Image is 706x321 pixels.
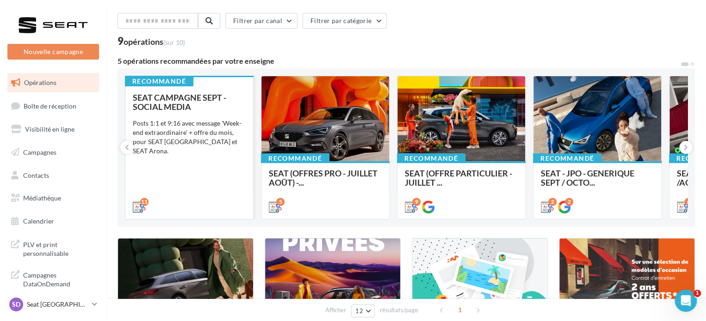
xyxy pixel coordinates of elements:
[684,198,693,206] div: 6
[133,119,246,156] div: Posts 1:1 et 9:16 avec message 'Week-end extraordinaire' + offre du mois, pour SEAT [GEOGRAPHIC_D...
[412,198,421,206] div: 9
[118,36,185,46] div: 9
[325,306,346,315] span: Afficher
[269,168,378,188] span: SEAT (OFFRES PRO - JUILLET AOÛT) -...
[23,171,49,179] span: Contacts
[351,304,375,317] button: 12
[276,198,285,206] div: 5
[541,168,634,188] span: SEAT - JPO - GENERIQUE SEPT / OCTO...
[6,212,101,231] a: Calendrier
[24,79,56,86] span: Opérations
[565,198,573,206] div: 2
[23,217,54,225] span: Calendrier
[23,148,56,156] span: Campagnes
[303,13,387,29] button: Filtrer par catégorie
[533,153,601,164] div: Recommandé
[118,57,680,65] div: 5 opérations recommandées par votre enseigne
[6,166,101,185] a: Contacts
[675,290,697,312] iframe: Intercom live chat
[24,102,76,109] span: Boîte de réception
[12,300,20,309] span: SD
[23,269,95,289] span: Campagnes DataOnDemand
[140,198,149,206] div: 11
[355,307,363,315] span: 12
[6,143,101,162] a: Campagnes
[6,188,101,208] a: Médiathèque
[380,306,418,315] span: résultats/page
[225,13,297,29] button: Filtrer par canal
[125,76,193,86] div: Recommandé
[124,37,185,46] div: opérations
[6,120,101,139] a: Visibilité en ligne
[261,153,329,164] div: Recommandé
[133,92,226,112] span: SEAT CAMPAGNE SEPT - SOCIAL MEDIA
[27,300,88,309] p: Seat [GEOGRAPHIC_DATA]
[6,73,101,92] a: Opérations
[6,235,101,262] a: PLV et print personnalisable
[548,198,557,206] div: 2
[25,125,74,133] span: Visibilité en ligne
[23,238,95,258] span: PLV et print personnalisable
[23,194,61,202] span: Médiathèque
[405,168,512,188] span: SEAT (OFFRE PARTICULIER - JUILLET ...
[694,290,701,297] span: 1
[6,265,101,292] a: Campagnes DataOnDemand
[7,296,99,313] a: SD Seat [GEOGRAPHIC_DATA]
[163,38,185,46] span: (sur 10)
[6,96,101,116] a: Boîte de réception
[397,153,465,164] div: Recommandé
[452,303,467,317] span: 1
[7,44,99,60] button: Nouvelle campagne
